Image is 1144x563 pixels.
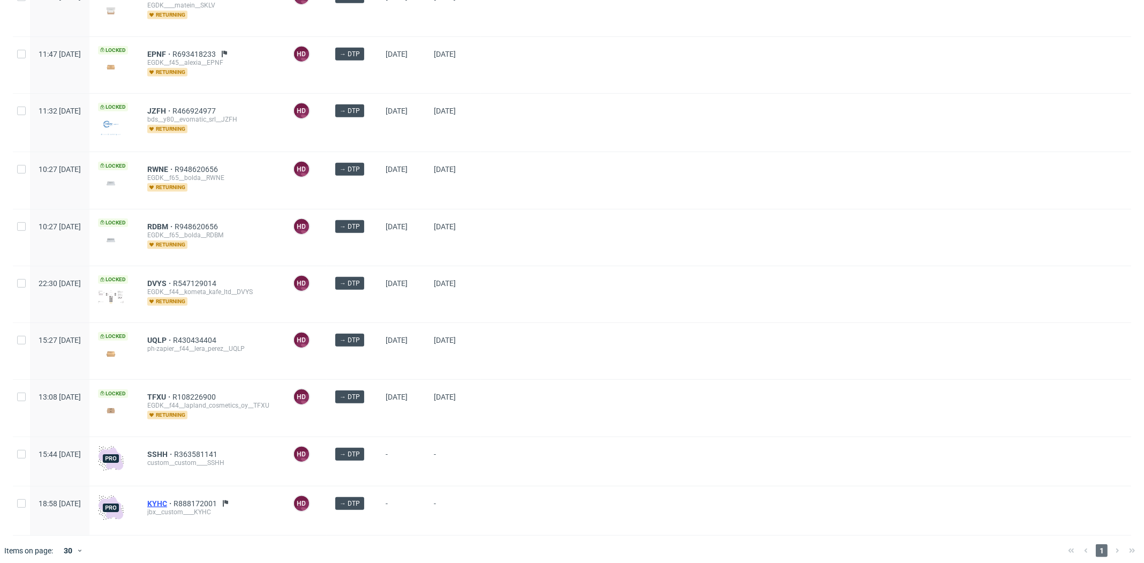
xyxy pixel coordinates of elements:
[147,499,174,508] a: KYHC
[39,499,81,508] span: 18:58 [DATE]
[434,165,456,174] span: [DATE]
[172,50,218,58] a: R693418233
[98,389,128,398] span: Locked
[340,499,360,508] span: → DTP
[98,290,124,303] img: version_two_editor_design.png
[147,107,172,115] a: JZFH
[147,183,187,192] span: returning
[39,450,81,459] span: 15:44 [DATE]
[1096,544,1108,557] span: 1
[147,508,276,516] div: jbx__custom____KYHC
[147,11,187,19] span: returning
[434,107,456,115] span: [DATE]
[98,275,128,284] span: Locked
[147,344,276,353] div: ph-zapier__f44__lera_perez__UQLP
[340,392,360,402] span: → DTP
[294,333,309,348] figcaption: HD
[147,115,276,124] div: bds__y80__evomatic_srl__JZFH
[98,219,128,227] span: Locked
[98,495,124,521] img: pro-icon.017ec5509f39f3e742e3.png
[294,389,309,404] figcaption: HD
[98,162,128,170] span: Locked
[294,162,309,177] figcaption: HD
[434,499,472,522] span: -
[147,401,276,410] div: EGDK__f44__lapland_cosmetics_oy__TFXU
[386,107,408,115] span: [DATE]
[434,50,456,58] span: [DATE]
[386,165,408,174] span: [DATE]
[294,103,309,118] figcaption: HD
[147,411,187,419] span: returning
[39,50,81,58] span: 11:47 [DATE]
[340,106,360,116] span: → DTP
[386,393,408,401] span: [DATE]
[39,222,81,231] span: 10:27 [DATE]
[294,219,309,234] figcaption: HD
[98,332,128,341] span: Locked
[98,111,124,137] img: version_two_editor_design.png
[98,176,124,190] img: version_two_editor_design
[340,164,360,174] span: → DTP
[147,297,187,306] span: returning
[434,336,456,344] span: [DATE]
[39,165,81,174] span: 10:27 [DATE]
[147,336,173,344] span: UQLP
[175,222,220,231] a: R948620656
[172,107,218,115] a: R466924977
[172,393,218,401] span: R108226900
[386,50,408,58] span: [DATE]
[147,393,172,401] a: TFXU
[174,450,220,459] a: R363581141
[98,446,124,471] img: pro-icon.017ec5509f39f3e742e3.png
[39,279,81,288] span: 22:30 [DATE]
[147,165,175,174] a: RWNE
[39,336,81,344] span: 15:27 [DATE]
[39,393,81,401] span: 13:08 [DATE]
[98,103,128,111] span: Locked
[147,459,276,467] div: custom__custom____SSHH
[386,279,408,288] span: [DATE]
[386,336,408,344] span: [DATE]
[147,125,187,133] span: returning
[386,450,417,473] span: -
[340,335,360,345] span: → DTP
[434,393,456,401] span: [DATE]
[98,46,128,55] span: Locked
[147,279,173,288] a: DVYS
[175,165,220,174] span: R948620656
[340,49,360,59] span: → DTP
[173,336,219,344] a: R430434404
[4,545,53,556] span: Items on page:
[98,347,124,361] img: version_two_editor_design
[147,450,174,459] a: SSHH
[98,3,124,18] img: version_two_editor_design
[147,50,172,58] a: EPNF
[294,496,309,511] figcaption: HD
[147,68,187,77] span: returning
[434,222,456,231] span: [DATE]
[147,174,276,182] div: EGDK__f65__bolda__RWNE
[294,276,309,291] figcaption: HD
[147,1,276,10] div: EGDK____matein__SKLV
[294,447,309,462] figcaption: HD
[147,231,276,239] div: EGDK__f65__bolda__RDBM
[173,279,219,288] a: R547129014
[434,450,472,473] span: -
[434,279,456,288] span: [DATE]
[386,499,417,522] span: -
[174,499,219,508] a: R888172001
[147,222,175,231] a: RDBM
[147,241,187,249] span: returning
